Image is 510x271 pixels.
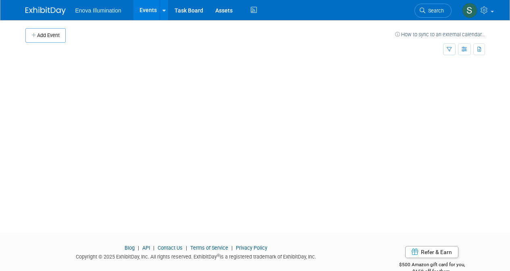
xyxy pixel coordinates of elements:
[142,245,150,251] a: API
[462,3,477,18] img: Sam Colton
[184,245,189,251] span: |
[125,245,135,251] a: Blog
[158,245,183,251] a: Contact Us
[236,245,267,251] a: Privacy Policy
[395,31,485,37] a: How to sync to an external calendar...
[151,245,156,251] span: |
[405,246,458,258] a: Refer & Earn
[136,245,141,251] span: |
[75,7,121,14] span: Enova Illumination
[414,4,452,18] a: Search
[25,28,66,43] button: Add Event
[25,251,367,261] div: Copyright © 2025 ExhibitDay, Inc. All rights reserved. ExhibitDay is a registered trademark of Ex...
[425,8,444,14] span: Search
[229,245,235,251] span: |
[25,7,66,15] img: ExhibitDay
[217,253,220,258] sup: ®
[190,245,228,251] a: Terms of Service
